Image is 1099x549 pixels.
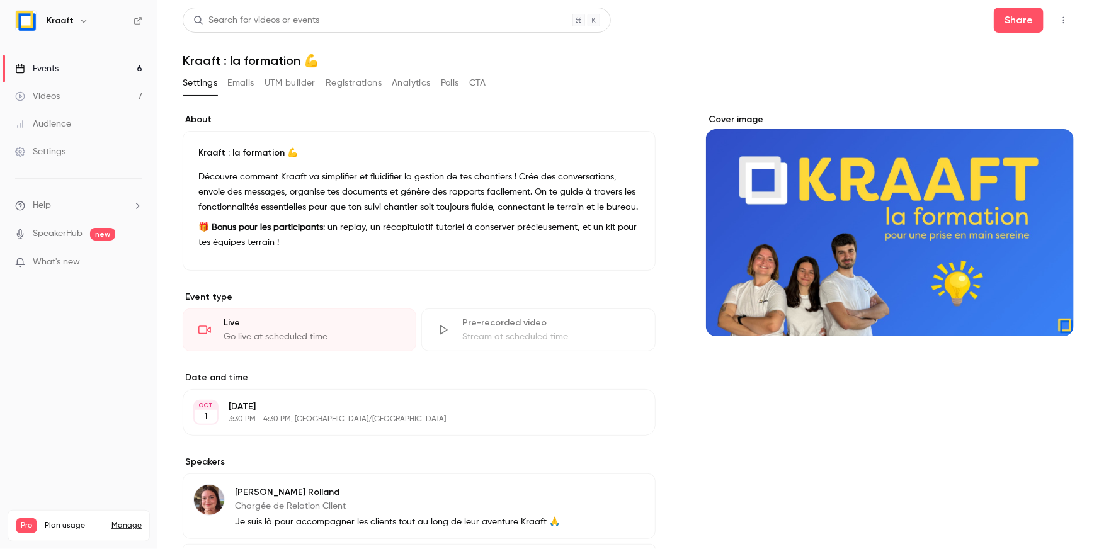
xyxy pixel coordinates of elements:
a: Manage [111,521,142,531]
label: Speakers [183,456,656,468]
button: Settings [183,73,217,93]
h6: Kraaft [47,14,74,27]
div: Go live at scheduled time [224,331,401,343]
label: Cover image [706,113,1074,126]
section: Cover image [706,113,1074,336]
p: [PERSON_NAME] Rolland [235,486,560,499]
span: What's new [33,256,80,269]
p: Chargée de Relation Client [235,500,560,512]
button: CTA [469,73,486,93]
p: 1 [204,410,208,423]
h1: Kraaft : la formation 💪 [183,53,1074,68]
div: Settings [15,145,65,158]
div: LiveGo live at scheduled time [183,308,416,351]
p: Kraaft : la formation 💪 [198,147,640,159]
button: Registrations [326,73,382,93]
span: Help [33,199,51,212]
div: Live [224,317,401,329]
p: : un replay, un récapitulatif tutoriel à conserver précieusement, et un kit pour tes équipes terr... [198,220,640,250]
img: Kraaft [16,11,36,31]
button: Emails [227,73,254,93]
span: new [90,228,115,241]
div: Videos [15,90,60,103]
li: help-dropdown-opener [15,199,142,212]
p: 3:30 PM - 4:30 PM, [GEOGRAPHIC_DATA]/[GEOGRAPHIC_DATA] [229,414,589,424]
iframe: Noticeable Trigger [127,257,142,268]
div: Stream at scheduled time [462,331,639,343]
div: Search for videos or events [193,14,319,27]
label: Date and time [183,371,656,384]
div: Pre-recorded videoStream at scheduled time [421,308,655,351]
div: OCT [195,401,217,410]
button: UTM builder [265,73,316,93]
a: SpeakerHub [33,227,83,241]
div: Audience [15,118,71,130]
span: Plan usage [45,521,104,531]
button: Analytics [392,73,431,93]
div: Lisa Rolland[PERSON_NAME] RollandChargée de Relation ClientJe suis là pour accompagner les client... [183,473,656,539]
strong: 🎁 Bonus pour les participants [198,223,323,232]
button: Share [994,8,1044,33]
div: Pre-recorded video [462,317,639,329]
p: [DATE] [229,400,589,413]
img: Lisa Rolland [194,485,224,515]
div: Events [15,62,59,75]
span: Pro [16,518,37,533]
p: Découvre comment Kraaft va simplifier et fluidifier la gestion de tes chantiers ! Crée des conver... [198,169,640,215]
p: Event type [183,291,656,303]
button: Polls [441,73,459,93]
label: About [183,113,656,126]
p: Je suis là pour accompagner les clients tout au long de leur aventure Kraaft 🙏 [235,516,560,528]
